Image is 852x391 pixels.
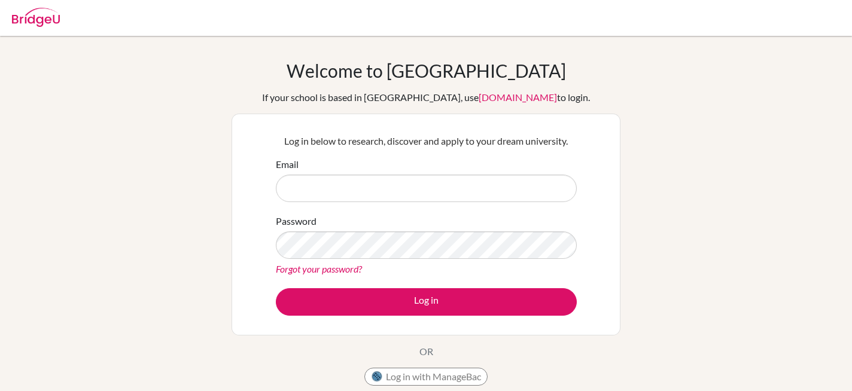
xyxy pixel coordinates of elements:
label: Email [276,157,299,172]
button: Log in with ManageBac [364,368,488,386]
div: If your school is based in [GEOGRAPHIC_DATA], use to login. [262,90,590,105]
img: Bridge-U [12,8,60,27]
a: [DOMAIN_NAME] [479,91,557,103]
p: Log in below to research, discover and apply to your dream university. [276,134,577,148]
p: OR [419,344,433,359]
h1: Welcome to [GEOGRAPHIC_DATA] [287,60,566,81]
button: Log in [276,288,577,316]
a: Forgot your password? [276,263,362,274]
label: Password [276,214,317,228]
